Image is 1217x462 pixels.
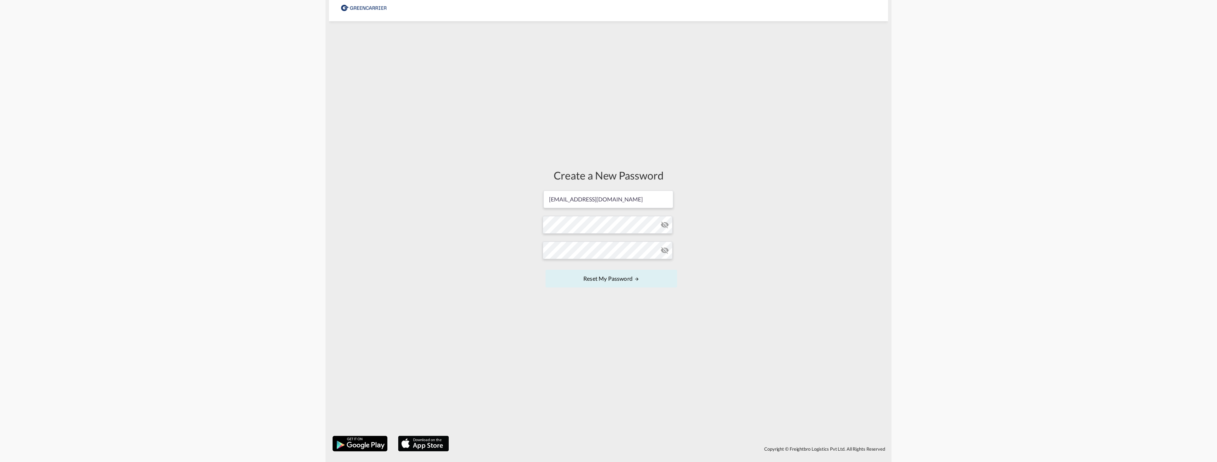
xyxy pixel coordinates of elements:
[452,443,888,455] div: Copyright © Freightbro Logistics Pvt Ltd. All Rights Reserved
[332,435,388,452] img: google.png
[543,190,673,208] input: Email address
[661,246,669,255] md-icon: icon-eye-off
[661,221,669,229] md-icon: icon-eye-off
[546,270,677,287] button: UPDATE MY PASSWORD
[543,168,674,183] div: Create a New Password
[397,435,450,452] img: apple.png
